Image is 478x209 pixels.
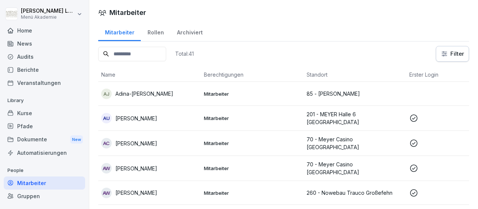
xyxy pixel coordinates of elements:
div: AW [101,188,112,198]
p: 70 - Meyer Casino [GEOGRAPHIC_DATA] [307,135,403,151]
div: AU [101,113,112,123]
p: 201 - MEYER Halle 6 [GEOGRAPHIC_DATA] [307,110,403,126]
a: Rollen [141,22,170,41]
a: Mitarbeiter [98,22,141,41]
a: Gruppen [4,190,85,203]
p: Adina-[PERSON_NAME] [115,90,173,98]
p: Mitarbeiter [204,90,301,97]
a: Automatisierungen [4,146,85,159]
p: [PERSON_NAME] Lechler [21,8,75,14]
div: Dokumente [4,133,85,147]
div: AJ [101,89,112,99]
a: Berichte [4,63,85,76]
p: Mitarbeiter [204,115,301,122]
p: People [4,165,85,176]
p: Mitarbeiter [204,140,301,147]
p: 85 - [PERSON_NAME] [307,90,403,98]
p: [PERSON_NAME] [115,139,157,147]
a: Pfade [4,120,85,133]
a: Veranstaltungen [4,76,85,89]
a: Mitarbeiter [4,176,85,190]
p: [PERSON_NAME] [115,165,157,172]
p: Library [4,95,85,107]
p: Menü Akademie [21,15,75,20]
div: AW [101,163,112,173]
a: Archiviert [170,22,209,41]
p: [PERSON_NAME] [115,114,157,122]
h1: Mitarbeiter [109,7,146,18]
a: Home [4,24,85,37]
div: New [70,135,83,144]
a: Audits [4,50,85,63]
a: Kurse [4,107,85,120]
a: News [4,37,85,50]
div: AC [101,138,112,148]
p: [PERSON_NAME] [115,189,157,197]
p: 260 - Nowebau Trauco Großefehn [307,189,403,197]
p: 70 - Meyer Casino [GEOGRAPHIC_DATA] [307,160,403,176]
p: Total: 41 [175,50,194,57]
div: Filter [441,50,464,58]
p: Mitarbeiter [204,165,301,172]
th: Berechtigungen [201,68,304,82]
th: Name [98,68,201,82]
a: DokumenteNew [4,133,85,147]
p: Mitarbeiter [204,190,301,196]
th: Standort [304,68,406,82]
button: Filter [436,46,469,61]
